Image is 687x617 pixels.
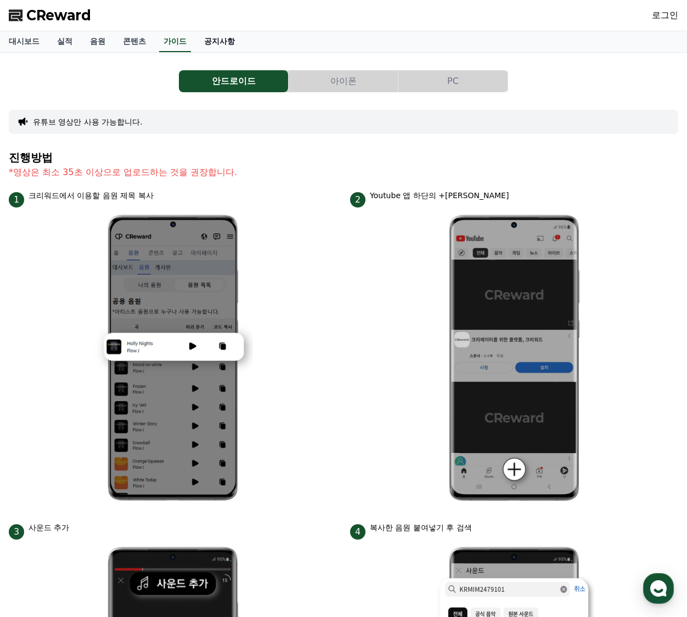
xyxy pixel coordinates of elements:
a: PC [398,70,508,92]
button: 아이폰 [289,70,398,92]
p: 크리워드에서 이용할 음원 제목 복사 [29,190,154,201]
a: 콘텐츠 [114,31,155,52]
a: 설정 [142,348,211,375]
img: 2.png [434,207,594,509]
span: 대화 [100,365,114,374]
span: 4 [350,524,365,540]
p: 복사한 음원 붙여넣기 후 검색 [370,522,472,534]
span: 1 [9,192,24,207]
a: 음원 [81,31,114,52]
p: 사운드 추가 [29,522,69,534]
span: 2 [350,192,365,207]
a: 대화 [72,348,142,375]
span: 홈 [35,364,41,373]
h4: 진행방법 [9,152,678,164]
a: 홈 [3,348,72,375]
button: 안드로이드 [179,70,288,92]
p: *영상은 최소 35초 이상으로 업로드하는 것을 권장합니다. [9,166,678,179]
a: 실적 [48,31,81,52]
img: 1.png [93,207,253,509]
span: 설정 [170,364,183,373]
button: 유튜브 영상만 사용 가능합니다. [33,116,143,127]
a: 공지사항 [195,31,244,52]
a: 가이드 [159,31,191,52]
a: 로그인 [652,9,678,22]
p: Youtube 앱 하단의 +[PERSON_NAME] [370,190,509,201]
button: PC [398,70,508,92]
span: CReward [26,7,91,24]
a: CReward [9,7,91,24]
a: 안드로이드 [179,70,289,92]
span: 3 [9,524,24,540]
